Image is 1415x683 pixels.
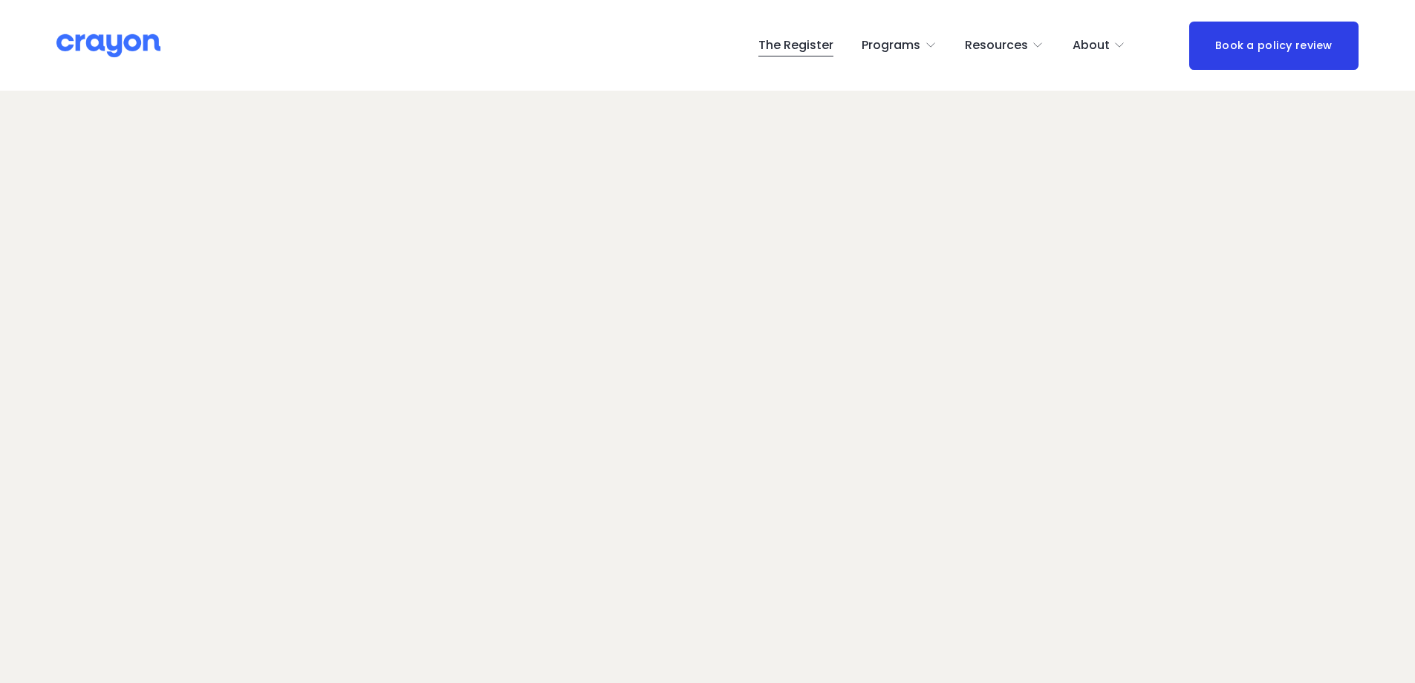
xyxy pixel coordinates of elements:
img: Crayon [56,33,160,59]
span: About [1073,35,1110,56]
span: Resources [965,35,1028,56]
a: folder dropdown [1073,33,1126,57]
a: folder dropdown [965,33,1044,57]
a: Book a policy review [1189,22,1359,70]
span: Programs [862,35,920,56]
a: folder dropdown [862,33,937,57]
a: The Register [758,33,833,57]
